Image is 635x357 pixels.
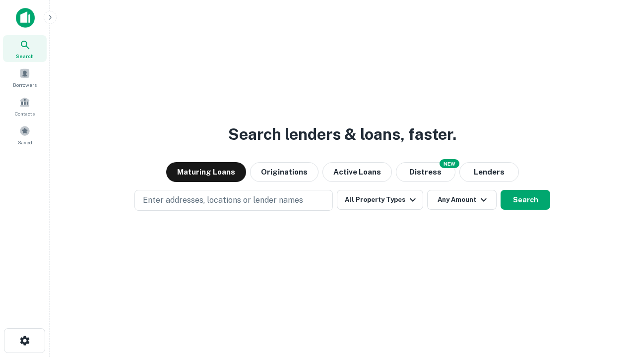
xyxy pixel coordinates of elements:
[18,138,32,146] span: Saved
[13,81,37,89] span: Borrowers
[166,162,246,182] button: Maturing Loans
[143,194,303,206] p: Enter addresses, locations or lender names
[3,93,47,119] a: Contacts
[250,162,318,182] button: Originations
[396,162,455,182] button: Search distressed loans with lien and other non-mortgage details.
[228,122,456,146] h3: Search lenders & loans, faster.
[440,159,459,168] div: NEW
[3,64,47,91] a: Borrowers
[15,110,35,118] span: Contacts
[134,190,333,211] button: Enter addresses, locations or lender names
[459,162,519,182] button: Lenders
[337,190,423,210] button: All Property Types
[585,278,635,325] iframe: Chat Widget
[501,190,550,210] button: Search
[3,121,47,148] a: Saved
[3,35,47,62] a: Search
[16,52,34,60] span: Search
[427,190,497,210] button: Any Amount
[16,8,35,28] img: capitalize-icon.png
[322,162,392,182] button: Active Loans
